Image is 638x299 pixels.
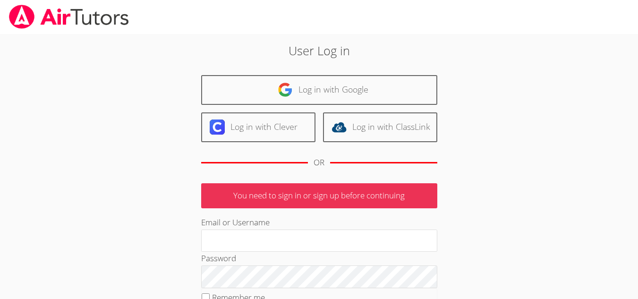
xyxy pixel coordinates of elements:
label: Email or Username [201,217,270,228]
a: Log in with Clever [201,112,315,142]
a: Log in with ClassLink [323,112,437,142]
img: google-logo-50288ca7cdecda66e5e0955fdab243c47b7ad437acaf1139b6f446037453330a.svg [278,82,293,97]
label: Password [201,253,236,264]
img: airtutors_banner-c4298cdbf04f3fff15de1276eac7730deb9818008684d7c2e4769d2f7ddbe033.png [8,5,130,29]
a: Log in with Google [201,75,437,105]
img: classlink-logo-d6bb404cc1216ec64c9a2012d9dc4662098be43eaf13dc465df04b49fa7ab582.svg [332,120,347,135]
img: clever-logo-6eab21bc6e7a338710f1a6ff85c0baf02591cd810cc4098c63d3a4b26e2feb20.svg [210,120,225,135]
p: You need to sign in or sign up before continuing [201,183,437,208]
h2: User Log in [147,42,492,60]
div: OR [314,156,324,170]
